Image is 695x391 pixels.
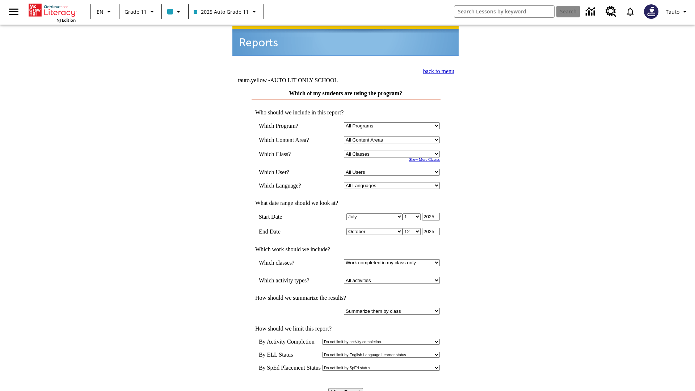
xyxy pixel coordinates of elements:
[191,5,261,18] button: Class: 2025 Auto Grade 11, Select your class
[644,4,658,19] img: Avatar
[621,2,640,21] a: Notifications
[663,5,692,18] button: Profile/Settings
[259,169,320,176] td: Which User?
[252,109,440,116] td: Who should we include in this report?
[3,1,24,22] button: Open side menu
[232,26,459,56] img: header
[56,17,76,23] span: NJ Edition
[259,228,320,235] td: End Date
[259,259,320,266] td: Which classes?
[289,90,403,96] a: Which of my students are using the program?
[93,5,117,18] button: Language: EN, Select a language
[259,137,309,143] nobr: Which Content Area?
[666,8,679,16] span: Tauto
[125,8,147,16] span: Grade 11
[252,295,440,301] td: How should we summarize the results?
[454,6,554,17] input: search field
[252,325,440,332] td: How should we limit this report?
[259,213,320,220] td: Start Date
[259,277,320,284] td: Which activity types?
[259,151,320,157] td: Which Class?
[252,246,440,253] td: Which work should we include?
[640,2,663,21] button: Select a new avatar
[259,122,320,129] td: Which Program?
[601,2,621,21] a: Resource Center, Will open in new tab
[259,352,321,358] td: By ELL Status
[164,5,186,18] button: Class color is light blue. Change class color
[259,182,320,189] td: Which Language?
[259,339,321,345] td: By Activity Completion
[409,157,440,161] a: Show More Classes
[97,8,104,16] span: EN
[252,200,440,206] td: What date range should we look at?
[194,8,249,16] span: 2025 Auto Grade 11
[270,77,338,83] nobr: AUTO LIT ONLY SCHOOL
[122,5,159,18] button: Grade: Grade 11, Select a grade
[581,2,601,22] a: Data Center
[29,2,76,23] div: Home
[259,365,321,371] td: By SpEd Placement Status
[423,68,454,74] a: back to menu
[238,77,371,84] td: tauto.yellow -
